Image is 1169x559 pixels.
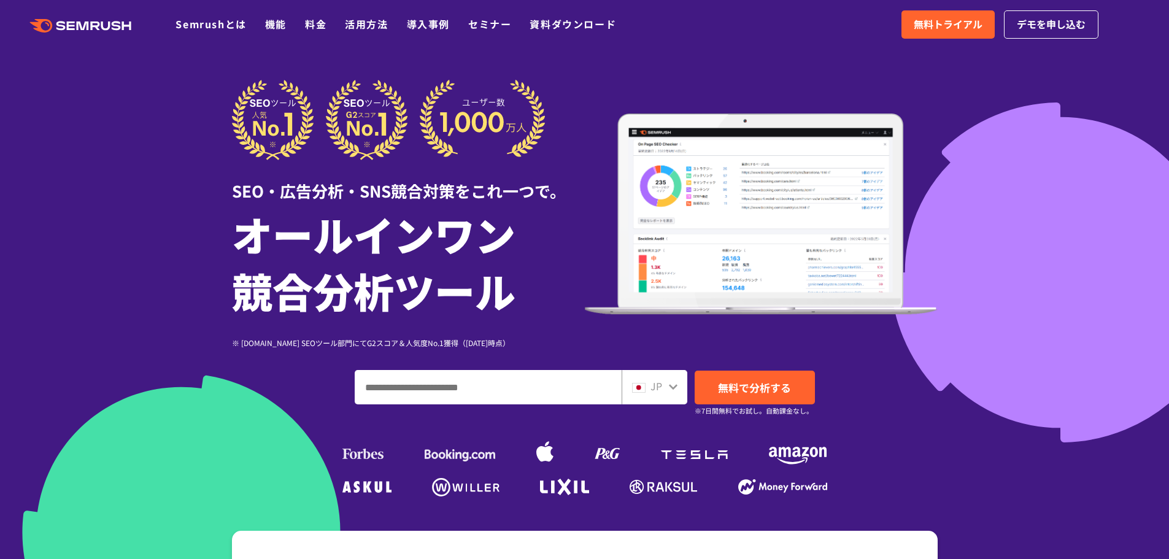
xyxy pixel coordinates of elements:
span: 無料トライアル [914,17,982,33]
input: ドメイン、キーワードまたはURLを入力してください [355,371,621,404]
h1: オールインワン 競合分析ツール [232,206,585,318]
a: 導入事例 [407,17,450,31]
small: ※7日間無料でお試し。自動課金なし。 [695,405,813,417]
a: 資料ダウンロード [530,17,616,31]
span: 無料で分析する [718,380,791,395]
div: ※ [DOMAIN_NAME] SEOツール部門にてG2スコア＆人気度No.1獲得（[DATE]時点） [232,337,585,349]
a: 料金 [305,17,326,31]
a: 無料トライアル [901,10,995,39]
span: デモを申し込む [1017,17,1086,33]
a: Semrushとは [176,17,246,31]
a: 機能 [265,17,287,31]
div: SEO・広告分析・SNS競合対策をこれ一つで。 [232,160,585,202]
span: JP [650,379,662,393]
a: セミナー [468,17,511,31]
a: デモを申し込む [1004,10,1098,39]
a: 無料で分析する [695,371,815,404]
a: 活用方法 [345,17,388,31]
